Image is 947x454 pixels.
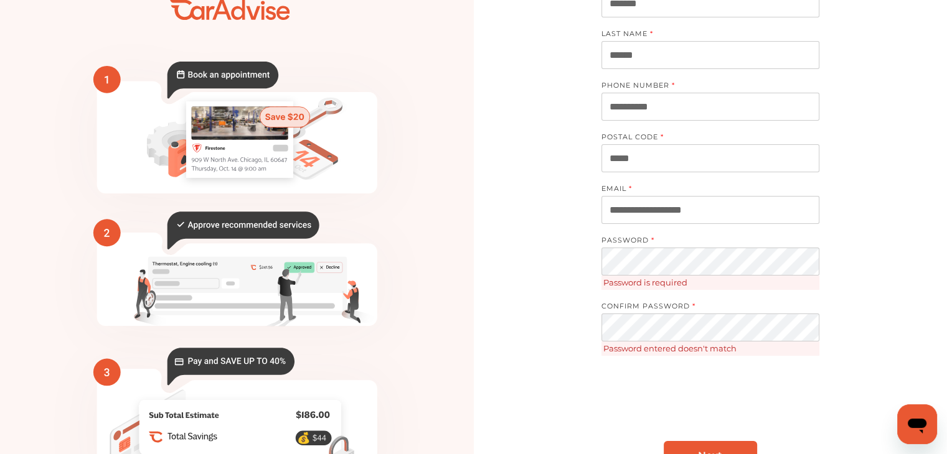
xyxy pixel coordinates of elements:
label: PASSWORD [601,236,807,248]
label: POSTAL CODE [601,132,807,144]
text: 💰 [297,431,311,444]
label: LAST NAME [601,29,807,41]
label: CONFIRM PASSWORD [601,302,807,313]
span: Password is required [601,276,819,290]
label: EMAIL [601,184,807,196]
iframe: reCAPTCHA [616,383,805,432]
label: PHONE NUMBER [601,81,807,93]
span: Password entered doesn't match [601,341,819,356]
iframe: Button to launch messaging window [897,404,937,444]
